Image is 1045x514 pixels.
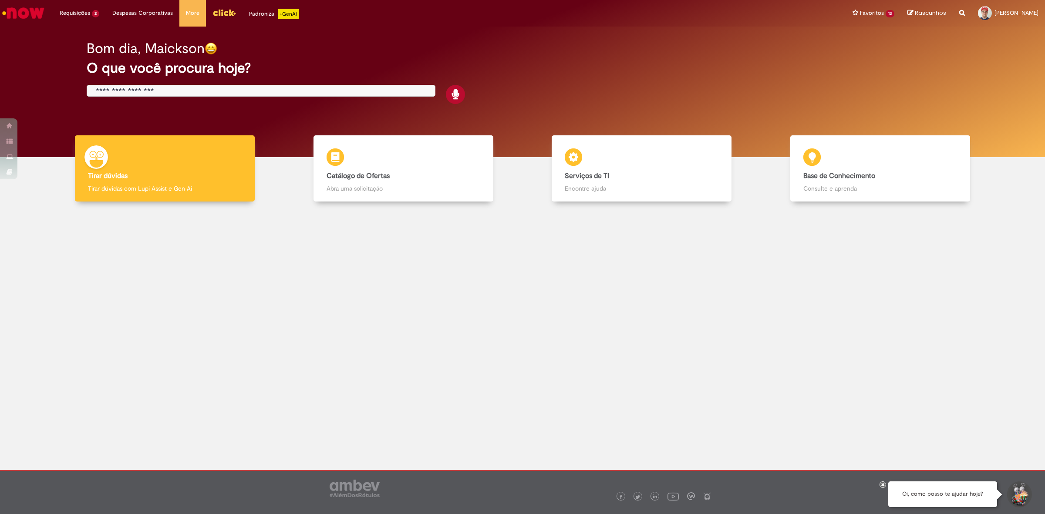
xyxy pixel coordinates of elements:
img: logo_footer_facebook.png [619,495,623,499]
span: [PERSON_NAME] [994,9,1038,17]
b: Base de Conhecimento [803,171,875,180]
p: Abra uma solicitação [327,184,480,193]
span: 2 [92,10,99,17]
h2: O que você procura hoje? [87,60,958,76]
span: Despesas Corporativas [112,9,173,17]
p: Encontre ajuda [565,184,718,193]
span: More [186,9,199,17]
img: logo_footer_naosei.png [703,492,711,500]
p: Tirar dúvidas com Lupi Assist e Gen Ai [88,184,242,193]
a: Serviços de TI Encontre ajuda [522,135,761,202]
a: Tirar dúvidas Tirar dúvidas com Lupi Assist e Gen Ai [46,135,284,202]
img: logo_footer_linkedin.png [653,494,657,500]
img: logo_footer_workplace.png [687,492,695,500]
a: Catálogo de Ofertas Abra uma solicitação [284,135,523,202]
b: Tirar dúvidas [88,171,128,180]
div: Padroniza [249,9,299,19]
span: Favoritos [860,9,884,17]
img: happy-face.png [205,42,217,55]
button: Iniciar Conversa de Suporte [1006,481,1032,507]
img: logo_footer_ambev_rotulo_gray.png [330,480,380,497]
b: Serviços de TI [565,171,609,180]
img: ServiceNow [1,4,46,22]
b: Catálogo de Ofertas [327,171,390,180]
a: Base de Conhecimento Consulte e aprenda [761,135,1000,202]
p: +GenAi [278,9,299,19]
span: 13 [886,10,894,17]
img: logo_footer_twitter.png [636,495,640,499]
span: Rascunhos [915,9,946,17]
img: click_logo_yellow_360x200.png [212,6,236,19]
p: Consulte e aprenda [803,184,957,193]
img: logo_footer_youtube.png [667,490,679,502]
h2: Bom dia, Maickson [87,41,205,56]
span: Requisições [60,9,90,17]
a: Rascunhos [907,9,946,17]
div: Oi, como posso te ajudar hoje? [888,481,997,507]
